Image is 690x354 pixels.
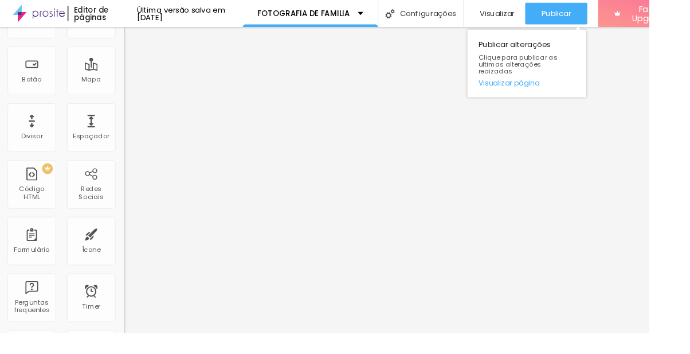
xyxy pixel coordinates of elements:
div: Mapa [87,80,108,88]
div: Última versão salva em [DATE] [146,6,258,22]
div: Publicar alterações [497,32,623,103]
div: Divisor [23,141,46,149]
div: Formulário [15,261,53,269]
p: FOTOGRAFIA DE FAMÍLIA [274,10,372,18]
div: Redes Sociais [75,197,120,213]
div: Editor de páginas [72,6,147,22]
button: Visualizar [493,3,558,26]
img: Icone [410,10,420,20]
span: Visualizar [510,10,547,19]
span: Publicar [575,10,607,19]
div: Perguntas frequentes [11,317,57,334]
div: Código HTML [11,197,57,213]
div: Espaçador [78,141,117,149]
div: Botão [24,80,45,88]
span: Clique para publicar as ultimas alterações reaizadas [508,57,611,80]
button: Publicar [558,3,624,26]
div: Timer [88,321,107,329]
div: Ícone [88,261,108,269]
a: Visualizar página [508,84,611,92]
